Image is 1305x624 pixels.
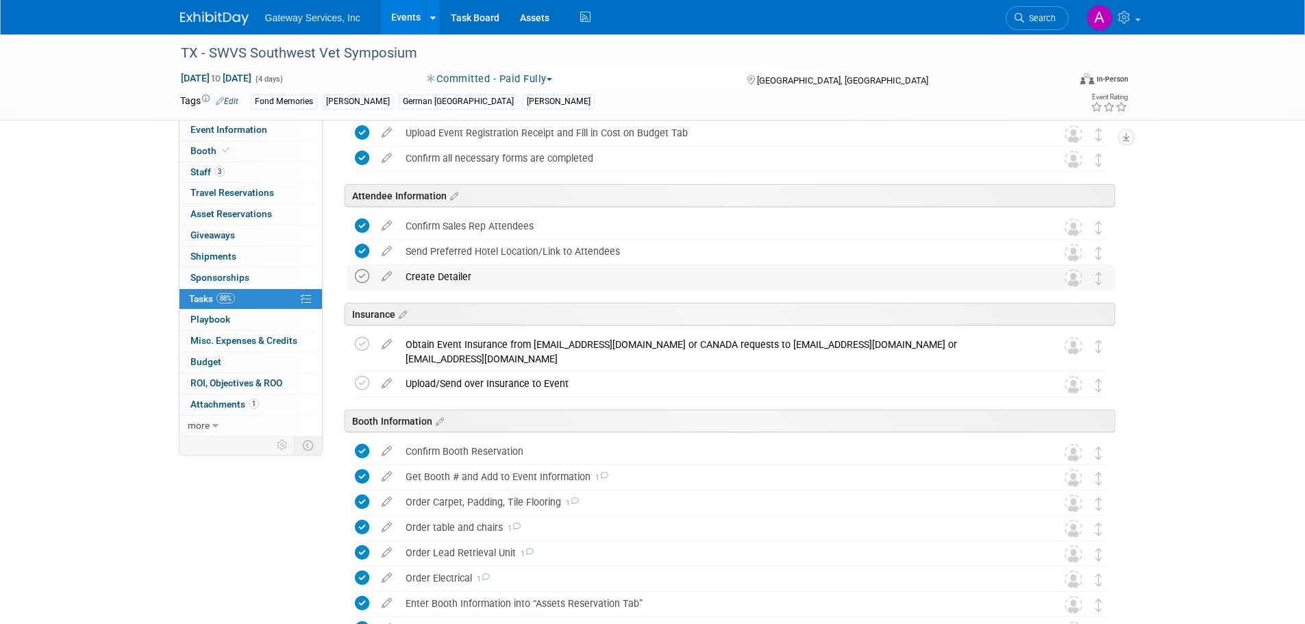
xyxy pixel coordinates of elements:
a: edit [375,377,399,390]
a: Tasks88% [179,289,322,310]
img: Alyson Evans [1086,5,1113,31]
span: 1 [561,499,579,508]
div: Order Carpet, Padding, Tile Flooring [399,490,1037,514]
a: edit [375,471,399,483]
a: edit [375,445,399,458]
div: Enter Booth Information into “Assets Reservation Tab” [399,592,1037,615]
span: Booth [190,145,232,156]
div: Order table and chairs [399,516,1037,539]
div: Obtain Event Insurance from [EMAIL_ADDRESS][DOMAIN_NAME] or CANADA requests to [EMAIL_ADDRESS][DO... [399,333,1037,371]
img: Unassigned [1065,545,1082,563]
a: Budget [179,352,322,373]
a: ROI, Objectives & ROO [179,373,322,394]
td: Personalize Event Tab Strip [271,436,295,454]
span: 1 [516,549,534,558]
i: Move task [1095,128,1102,141]
div: Order Electrical [399,566,1037,590]
div: [PERSON_NAME] [322,95,394,109]
span: Budget [190,356,221,367]
a: Booth [179,141,322,162]
img: ExhibitDay [180,12,249,25]
div: Insurance [345,303,1115,325]
i: Move task [1095,573,1102,586]
i: Move task [1095,523,1102,536]
img: Unassigned [1065,269,1082,287]
a: edit [375,547,399,559]
img: Unassigned [1065,469,1082,487]
div: Event Format [988,71,1129,92]
span: 1 [503,524,521,533]
span: Search [1024,13,1056,23]
img: Unassigned [1065,376,1082,394]
img: Unassigned [1065,244,1082,262]
a: Misc. Expenses & Credits [179,331,322,351]
div: Event Rating [1091,94,1128,101]
i: Move task [1095,497,1102,510]
a: Edit sections [447,188,458,202]
span: 1 [591,473,608,482]
div: In-Person [1096,74,1128,84]
a: more [179,416,322,436]
i: Move task [1095,340,1102,353]
i: Move task [1095,153,1102,166]
span: Shipments [190,251,236,262]
a: edit [375,220,399,232]
div: Fond Memories [251,95,317,109]
span: 3 [214,166,225,177]
i: Move task [1095,472,1102,485]
a: edit [375,521,399,534]
img: Unassigned [1065,444,1082,462]
a: edit [375,152,399,164]
a: Edit sections [395,307,407,321]
span: more [188,420,210,431]
img: Unassigned [1065,219,1082,236]
a: edit [375,496,399,508]
a: Event Information [179,120,322,140]
i: Move task [1095,272,1102,285]
img: Unassigned [1065,571,1082,588]
span: (4 days) [254,75,283,84]
img: Unassigned [1065,125,1082,143]
i: Booth reservation complete [223,147,229,154]
a: Edit sections [432,414,444,427]
div: Confirm all necessary forms are completed [399,147,1037,170]
a: Edit [216,97,238,106]
a: edit [375,271,399,283]
a: edit [375,127,399,139]
i: Move task [1095,548,1102,561]
span: Attachments [190,399,259,410]
img: Unassigned [1065,337,1082,355]
i: Move task [1095,447,1102,460]
div: Attendee Information [345,184,1115,207]
i: Move task [1095,221,1102,234]
a: Travel Reservations [179,183,322,203]
a: Playbook [179,310,322,330]
i: Move task [1095,599,1102,612]
a: Search [1006,6,1069,30]
a: edit [375,597,399,610]
img: Unassigned [1065,596,1082,614]
button: Committed - Paid Fully [422,72,558,86]
td: Tags [180,94,238,110]
div: Booth Information [345,410,1115,432]
img: Unassigned [1065,495,1082,512]
span: [GEOGRAPHIC_DATA], [GEOGRAPHIC_DATA] [757,75,928,86]
div: Get Booth # and Add to Event Information [399,465,1037,488]
a: Sponsorships [179,268,322,288]
span: Playbook [190,314,230,325]
span: Asset Reservations [190,208,272,219]
a: Attachments1 [179,395,322,415]
span: 88% [216,293,235,303]
a: Giveaways [179,225,322,246]
a: edit [375,338,399,351]
img: Unassigned [1065,151,1082,169]
img: Format-Inperson.png [1080,73,1094,84]
span: 1 [472,575,490,584]
span: ROI, Objectives & ROO [190,377,282,388]
a: edit [375,245,399,258]
span: 1 [249,399,259,409]
a: Shipments [179,247,322,267]
div: Create Detailer [399,265,1037,288]
div: Confirm Sales Rep Attendees [399,214,1037,238]
i: Move task [1095,379,1102,392]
